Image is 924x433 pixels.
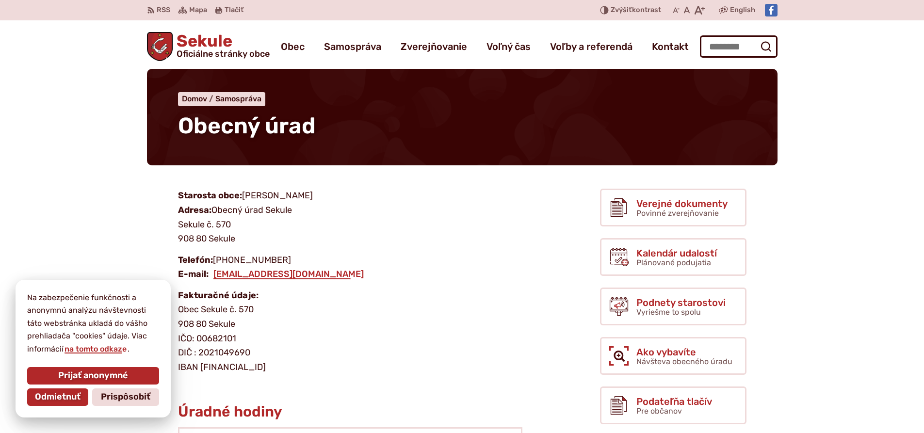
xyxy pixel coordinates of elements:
[182,94,215,103] a: Domov
[27,388,88,406] button: Odmietnuť
[178,205,211,215] strong: Adresa:
[147,32,270,61] a: Logo Sekule, prejsť na domovskú stránku.
[178,189,522,246] p: [PERSON_NAME] Obecný úrad Sekule Sekule č. 570 908 80 Sekule
[636,248,717,258] span: Kalendár udalostí
[486,33,531,60] a: Voľný čas
[178,255,213,265] strong: Telefón:
[178,289,522,375] p: Obec Sekule č. 570 908 80 Sekule IČO: 00682101 DIČ : 2021049690 IBAN [FINANCIAL_ID]
[225,6,243,15] span: Tlačiť
[215,94,261,103] a: Samospráva
[27,291,159,355] p: Na zabezpečenie funkčnosti a anonymnú analýzu návštevnosti táto webstránka ukladá do vášho prehli...
[728,4,757,16] a: English
[35,392,81,402] span: Odmietnuť
[157,4,170,16] span: RSS
[147,32,173,61] img: Prejsť na domovskú stránku
[636,307,701,317] span: Vyriešme to spolu
[182,94,207,103] span: Domov
[178,290,259,301] strong: Fakturačné údaje:
[652,33,689,60] a: Kontakt
[178,269,209,279] strong: E-mail:
[550,33,632,60] a: Voľby a referendá
[636,406,682,416] span: Pre občanov
[189,4,207,16] span: Mapa
[27,367,159,385] button: Prijať anonymné
[92,388,159,406] button: Prispôsobiť
[600,288,746,325] a: Podnety starostovi Vyriešme to spolu
[636,258,711,267] span: Plánované podujatia
[401,33,467,60] a: Zverejňovanie
[636,198,728,209] span: Verejné dokumenty
[58,370,128,381] span: Prijať anonymné
[600,238,746,276] a: Kalendár udalostí Plánované podujatia
[636,347,732,357] span: Ako vybavíte
[636,297,726,308] span: Podnety starostovi
[730,4,755,16] span: English
[178,112,316,139] span: Obecný úrad
[765,4,778,16] img: Prejsť na Facebook stránku
[600,386,746,424] a: Podateľňa tlačív Pre občanov
[281,33,305,60] a: Obec
[178,253,522,282] p: [PHONE_NUMBER]
[600,189,746,226] a: Verejné dokumenty Povinné zverejňovanie
[101,392,150,402] span: Prispôsobiť
[64,344,128,353] a: na tomto odkaze
[636,396,712,407] span: Podateľňa tlačív
[636,357,732,366] span: Návšteva obecného úradu
[173,33,270,58] span: Sekule
[600,337,746,375] a: Ako vybavíte Návšteva obecného úradu
[177,49,270,58] span: Oficiálne stránky obce
[178,190,242,201] strong: Starosta obce:
[212,269,365,279] a: [EMAIL_ADDRESS][DOMAIN_NAME]
[636,208,719,218] span: Povinné zverejňovanie
[611,6,661,15] span: kontrast
[611,6,632,14] span: Zvýšiť
[324,33,381,60] a: Samospráva
[178,403,282,420] span: Úradné hodiny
